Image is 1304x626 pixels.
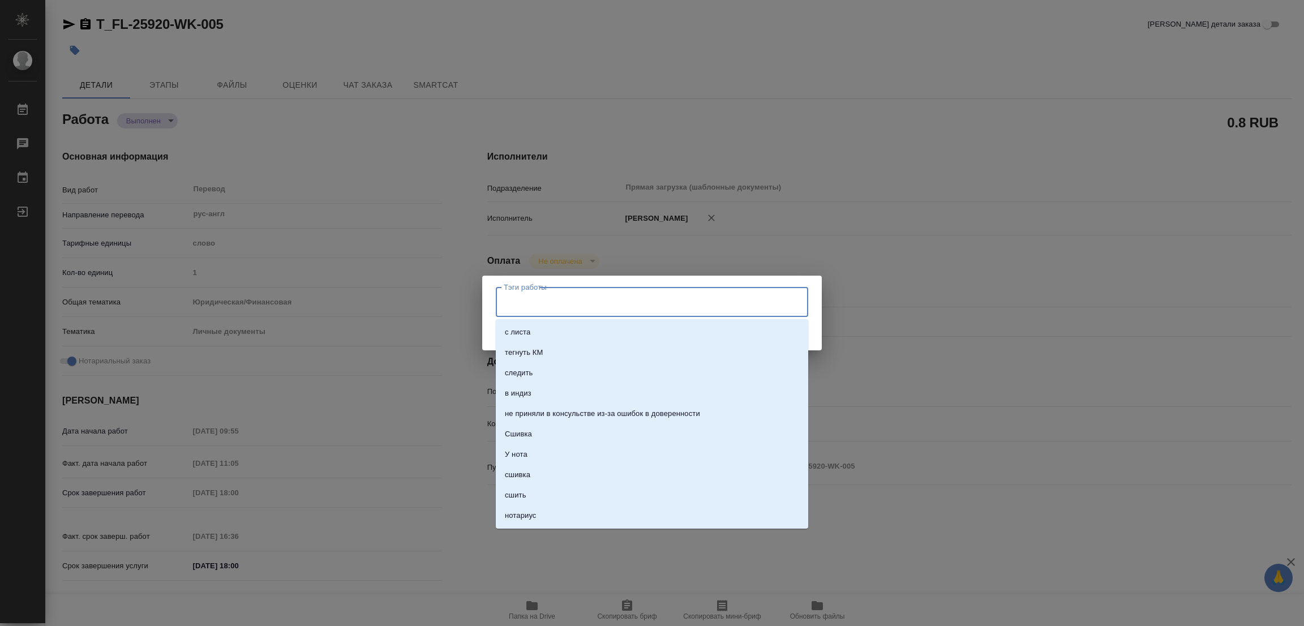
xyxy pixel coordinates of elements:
p: нотариус [505,510,536,521]
p: с листа [505,327,530,338]
p: сшить [505,490,526,501]
p: У нота [505,449,527,460]
p: тегнуть КМ [505,347,543,358]
p: в индиз [505,388,531,399]
p: сшивка [505,469,530,481]
p: не приняли в консульстве из-за ошибок в доверенности [505,408,700,419]
p: Сшивка [505,428,532,440]
p: следить [505,367,533,379]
